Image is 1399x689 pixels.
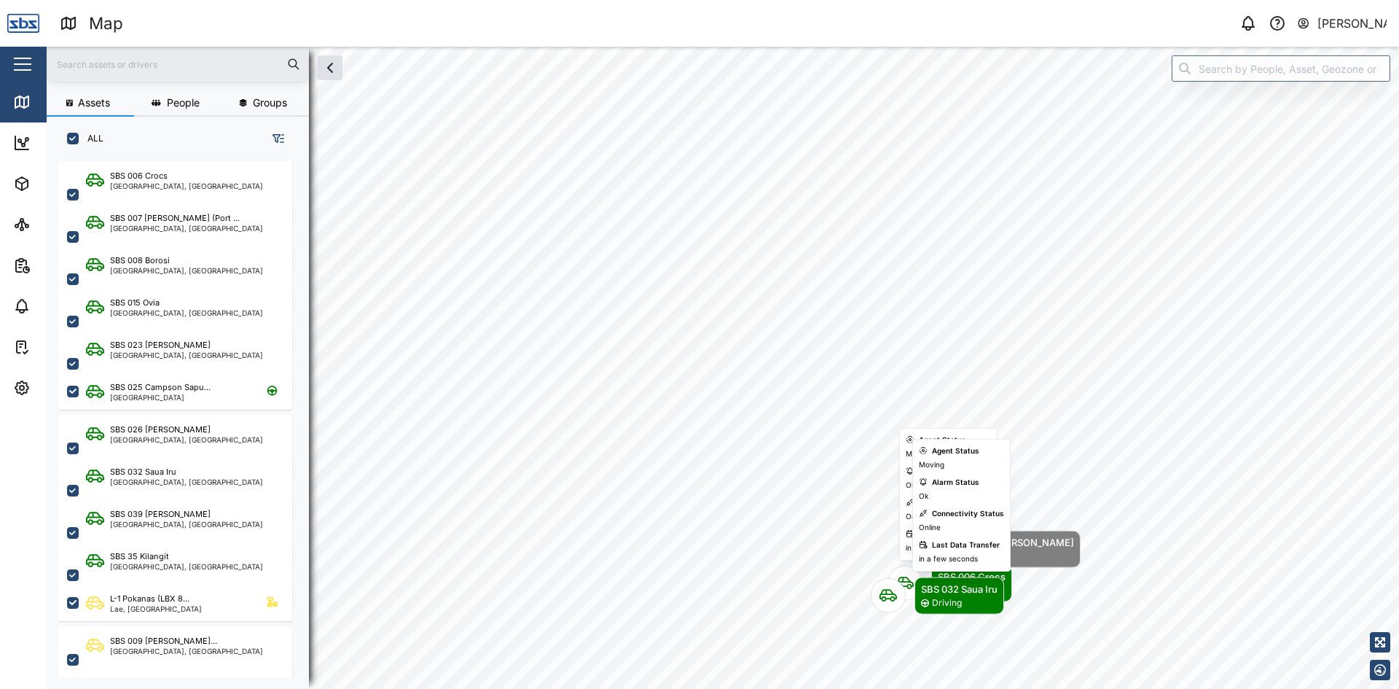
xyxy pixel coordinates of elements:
[919,491,928,502] div: Ok
[110,508,211,521] div: SBS 039 [PERSON_NAME]
[110,424,211,436] div: SBS 026 [PERSON_NAME]
[7,7,39,39] img: Main Logo
[89,11,123,36] div: Map
[110,563,263,570] div: [GEOGRAPHIC_DATA], [GEOGRAPHIC_DATA]
[47,47,1399,689] canvas: Map
[887,565,1012,602] div: Map marker
[906,542,944,554] div: in a minute
[38,257,87,273] div: Reports
[932,477,979,488] div: Alarm Status
[932,508,1004,520] div: Connectivity Status
[921,582,998,596] div: SBS 032 Saua Iru
[110,225,263,232] div: [GEOGRAPHIC_DATA], [GEOGRAPHIC_DATA]
[906,511,928,523] div: Online
[38,217,73,233] div: Sites
[919,522,941,534] div: Online
[58,156,308,677] div: grid
[110,605,202,612] div: Lae, [GEOGRAPHIC_DATA]
[38,298,83,314] div: Alarms
[55,53,300,75] input: Search assets or drivers
[906,531,1081,568] div: Map marker
[110,478,263,486] div: [GEOGRAPHIC_DATA], [GEOGRAPHIC_DATA]
[110,593,189,605] div: L-1 Pokanas (LBX 8...
[1172,55,1390,82] input: Search by People, Asset, Geozone or Place
[871,577,1004,615] div: Map marker
[919,553,978,565] div: in a few seconds
[110,436,263,443] div: [GEOGRAPHIC_DATA], [GEOGRAPHIC_DATA]
[38,339,78,355] div: Tasks
[110,647,263,655] div: [GEOGRAPHIC_DATA], [GEOGRAPHIC_DATA]
[906,480,915,491] div: Ok
[253,98,287,108] span: Groups
[110,351,263,359] div: [GEOGRAPHIC_DATA], [GEOGRAPHIC_DATA]
[110,182,263,190] div: [GEOGRAPHIC_DATA], [GEOGRAPHIC_DATA]
[38,135,103,151] div: Dashboard
[110,550,169,563] div: SBS 35 Kilangit
[1296,13,1387,34] button: [PERSON_NAME]
[110,309,263,316] div: [GEOGRAPHIC_DATA], [GEOGRAPHIC_DATA]
[932,445,979,457] div: Agent Status
[110,521,263,528] div: [GEOGRAPHIC_DATA], [GEOGRAPHIC_DATA]
[110,635,217,647] div: SBS 009 [PERSON_NAME]...
[1317,15,1387,33] div: [PERSON_NAME]
[919,435,966,446] div: Agent Status
[110,267,263,274] div: [GEOGRAPHIC_DATA], [GEOGRAPHIC_DATA]
[38,176,83,192] div: Assets
[110,466,176,478] div: SBS 032 Saua Iru
[110,254,170,267] div: SBS 008 Borosi
[38,380,90,396] div: Settings
[956,535,1074,550] div: SBS 038 [PERSON_NAME]
[906,448,931,460] div: Moving
[110,212,240,225] div: SBS 007 [PERSON_NAME] (Port ...
[38,94,71,110] div: Map
[167,98,200,108] span: People
[78,98,110,108] span: Assets
[79,133,103,144] label: ALL
[110,381,211,394] div: SBS 025 Campson Sapu...
[110,170,168,182] div: SBS 006 Crocs
[110,297,160,309] div: SBS 015 Ovia
[919,459,944,471] div: Moving
[110,339,211,351] div: SBS 023 [PERSON_NAME]
[932,596,962,610] div: Driving
[932,540,1000,551] div: Last Data Transfer
[110,394,211,401] div: [GEOGRAPHIC_DATA]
